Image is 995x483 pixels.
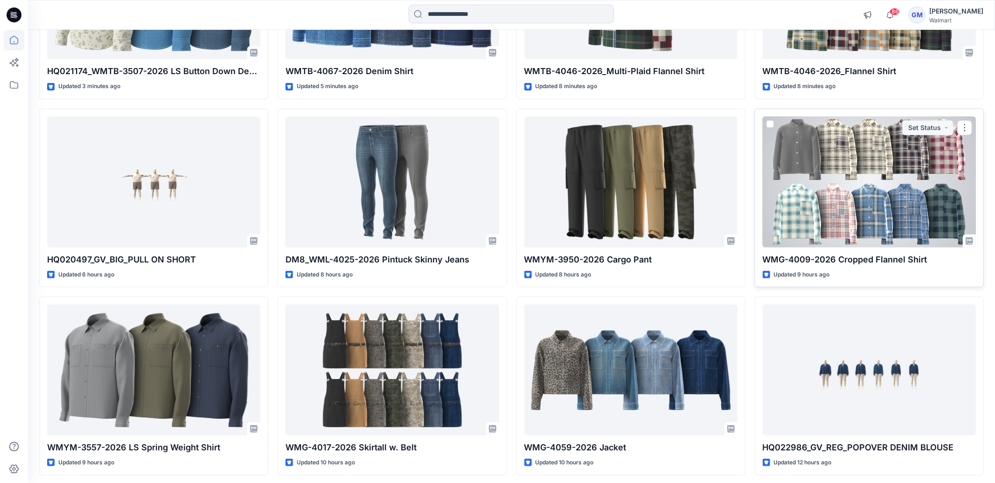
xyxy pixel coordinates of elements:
[536,458,594,468] p: Updated 10 hours ago
[763,117,976,248] a: WMG-4009-2026 Cropped Flannel Shirt
[285,65,499,78] p: WMTB-4067-2026 Denim Shirt
[297,270,353,280] p: Updated 8 hours ago
[47,253,260,266] p: HQ020497_GV_BIG_PULL ON SHORT
[47,117,260,248] a: HQ020497_GV_BIG_PULL ON SHORT
[47,65,260,78] p: HQ021174_WMTB-3507-2026 LS Button Down Denim Shirt
[285,304,499,435] a: WMG-4017-2026 Skirtall w. Belt
[774,458,832,468] p: Updated 12 hours ago
[47,441,260,454] p: WMYM-3557-2026 LS Spring Weight Shirt
[297,82,358,91] p: Updated 5 minutes ago
[285,253,499,266] p: DM8_WML-4025-2026 Pintuck Skinny Jeans
[890,8,900,15] span: 86
[47,304,260,435] a: WMYM-3557-2026 LS Spring Weight Shirt
[536,270,591,280] p: Updated 8 hours ago
[58,270,114,280] p: Updated 6 hours ago
[58,82,120,91] p: Updated 3 minutes ago
[909,7,925,23] div: GM
[929,17,983,24] div: Walmart
[58,458,114,468] p: Updated 9 hours ago
[929,6,983,17] div: [PERSON_NAME]
[524,65,738,78] p: WMTB-4046-2026_Multi-Plaid Flannel Shirt
[524,253,738,266] p: WMYM-3950-2026 Cargo Pant
[763,304,976,435] a: HQ022986_GV_REG_POPOVER DENIM BLOUSE
[774,82,836,91] p: Updated 8 minutes ago
[774,270,830,280] p: Updated 9 hours ago
[763,441,976,454] p: HQ022986_GV_REG_POPOVER DENIM BLOUSE
[536,82,598,91] p: Updated 8 minutes ago
[763,65,976,78] p: WMTB-4046-2026_Flannel Shirt
[285,441,499,454] p: WMG-4017-2026 Skirtall w. Belt
[524,441,738,454] p: WMG-4059-2026 Jacket
[524,117,738,248] a: WMYM-3950-2026 Cargo Pant
[524,304,738,435] a: WMG-4059-2026 Jacket
[297,458,355,468] p: Updated 10 hours ago
[763,253,976,266] p: WMG-4009-2026 Cropped Flannel Shirt
[285,117,499,248] a: DM8_WML-4025-2026 Pintuck Skinny Jeans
